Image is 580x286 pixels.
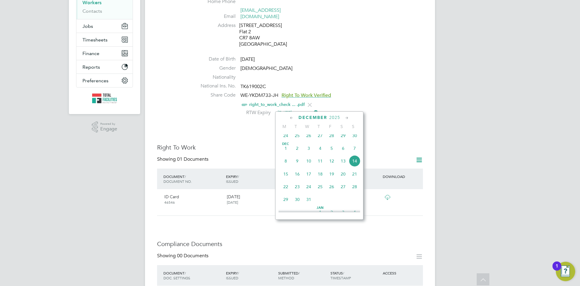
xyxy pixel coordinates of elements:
div: EXPIRY [224,268,277,283]
span: 23 [292,181,303,192]
span: Reports [82,64,100,70]
span: 30 [349,130,360,141]
div: [STREET_ADDRESS] Flat 2 CR7 8AW [GEOGRAPHIC_DATA] [239,22,297,48]
span: 14 [349,155,360,167]
span: W [301,124,313,129]
button: Preferences [76,74,133,87]
span: 10 [303,155,314,167]
div: ACCESS [381,268,423,278]
div: DOCUMENT [162,268,224,283]
span: / [238,271,239,275]
a: [EMAIL_ADDRESS][DOMAIN_NAME] [240,7,281,20]
span: Engage [100,127,117,132]
div: [DATE] [224,192,277,207]
span: DOCUMENT NO. [163,179,192,184]
span: [DATE] [227,200,238,205]
a: Contacts [82,8,102,14]
span: 27 [314,130,326,141]
span: 16 [292,168,303,180]
label: National Ins. No. [193,83,236,89]
span: 9 [292,155,303,167]
span: 7 [349,143,360,154]
span: T [290,124,301,129]
span: 19 [326,168,337,180]
div: ID Card [162,192,224,207]
span: December [298,115,327,120]
span: 25 [292,130,303,141]
span: Dec [280,143,292,146]
span: 20 [337,168,349,180]
span: Jan [314,206,326,209]
h3: Right To Work [157,143,423,151]
div: STATUS [329,268,381,283]
label: Nationality [193,74,236,81]
span: 6 [337,143,349,154]
span: 25 [314,181,326,192]
div: 1 [556,266,558,274]
span: 1 [280,143,292,154]
span: 24 [280,130,292,141]
span: 5 [326,143,337,154]
span: ISSUED [226,275,238,280]
span: Jobs [82,23,93,29]
span: 3 [337,206,349,218]
span: 46546 [164,200,175,205]
span: 4 [349,206,360,218]
span: 28 [326,130,337,141]
a: Go to home page [76,94,133,103]
a: right_to_work_check ... .pdf [249,102,305,107]
span: T [313,124,324,129]
span: 21 [349,168,360,180]
span: Timesheets [82,37,108,43]
span: 31 [303,194,314,205]
span: 01 Documents [177,156,208,162]
span: M [279,124,290,129]
span: 29 [337,130,349,141]
label: Address [193,22,236,29]
div: DOWNLOAD [381,171,423,182]
span: 8 [280,155,292,167]
div: DOCUMENT [162,171,224,187]
span: 22 [280,181,292,192]
span: 18 [314,168,326,180]
span: 28 [349,181,360,192]
span: [DATE] [240,56,255,62]
span: 2 [292,143,303,154]
label: Email [193,13,236,20]
span: / [238,174,239,179]
button: Open Resource Center, 1 new notification [556,262,575,281]
div: EXPIRY [224,171,277,187]
span: 13 [337,155,349,167]
span: Powered by [100,121,117,127]
span: Preferences [82,78,108,84]
span: 15 [280,168,292,180]
span: / [343,271,344,275]
span: 12 [326,155,337,167]
span: 27 [337,181,349,192]
span: 2 [326,206,337,218]
span: 26 [303,130,314,141]
span: / [298,271,300,275]
span: WE-YKDM733-JH [240,92,279,98]
span: Right To Work Verified [282,92,331,98]
span: 24 [303,181,314,192]
button: Timesheets [76,33,133,46]
span: 2025 [329,115,340,120]
a: Powered byEngage [92,121,118,133]
span: 29 [280,194,292,205]
input: Select one [275,109,318,118]
label: Gender [193,65,236,71]
span: [DEMOGRAPHIC_DATA] [240,65,292,71]
span: S [347,124,359,129]
span: 11 [314,155,326,167]
span: TK619002C [240,84,266,90]
img: tfrecruitment-logo-retina.png [92,94,117,103]
span: TIMESTAMP [330,275,351,280]
button: Jobs [76,19,133,33]
span: METHOD [278,275,294,280]
span: 1 [314,206,326,218]
span: / [185,271,186,275]
span: DOC. SETTINGS [163,275,190,280]
span: S [336,124,347,129]
div: SUBMITTED [277,268,329,283]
